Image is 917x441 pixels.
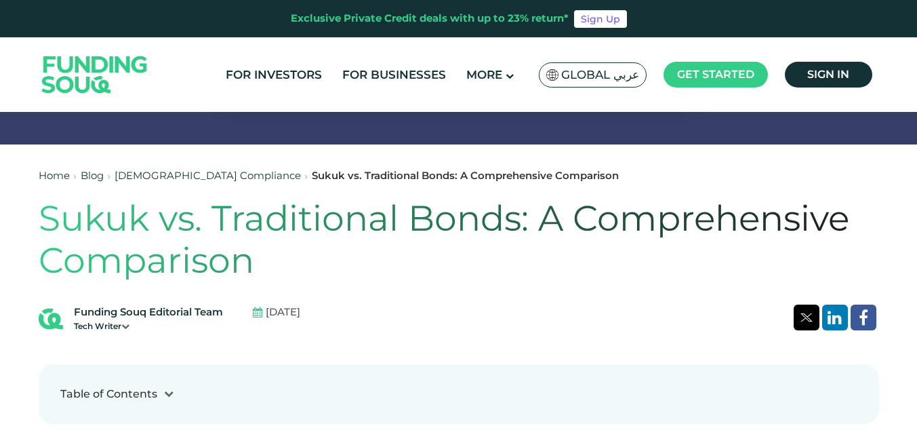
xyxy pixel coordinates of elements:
[785,62,872,88] a: Sign in
[28,40,161,109] img: Logo
[800,313,813,322] img: twitter
[60,386,157,402] div: Table of Contents
[74,320,223,332] div: Tech Writer
[677,68,754,81] span: Get started
[74,305,223,320] div: Funding Souq Editorial Team
[39,169,70,182] a: Home
[222,64,325,86] a: For Investors
[81,169,104,182] a: Blog
[546,69,558,81] img: SA Flag
[561,67,639,83] span: Global عربي
[39,197,879,282] h1: Sukuk vs. Traditional Bonds: A Comprehensive Comparison
[466,68,502,81] span: More
[807,68,849,81] span: Sign in
[266,305,300,320] span: [DATE]
[339,64,449,86] a: For Businesses
[115,169,301,182] a: [DEMOGRAPHIC_DATA] Compliance
[291,11,569,26] div: Exclusive Private Credit deals with up to 23% return*
[312,168,619,184] div: Sukuk vs. Traditional Bonds: A Comprehensive Comparison
[574,10,627,28] a: Sign Up
[39,307,63,331] img: Blog Author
